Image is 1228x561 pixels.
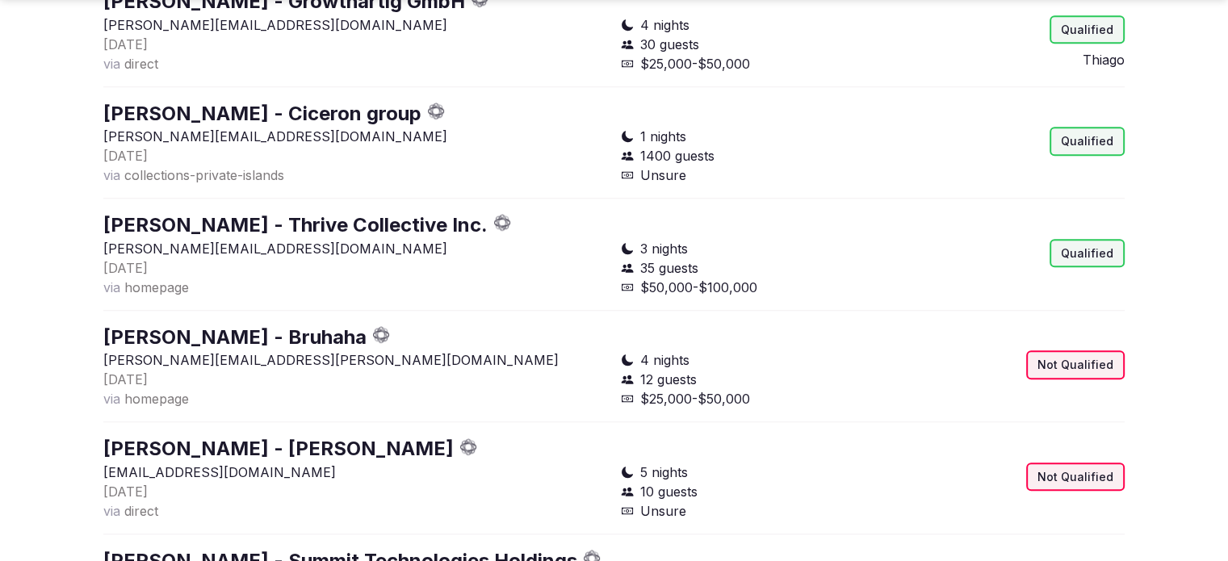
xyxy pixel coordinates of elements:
span: [DATE] [103,260,148,276]
div: $25,000-$50,000 [621,54,866,73]
span: 3 nights [640,239,688,258]
div: Not Qualified [1026,350,1125,379]
div: Qualified [1050,15,1125,44]
span: 4 nights [640,15,689,35]
span: homepage [124,279,189,295]
span: 1 nights [640,127,686,146]
span: 30 guests [640,35,699,54]
p: [PERSON_NAME][EMAIL_ADDRESS][PERSON_NAME][DOMAIN_NAME] [103,350,608,370]
span: direct [124,56,158,72]
div: Qualified [1050,239,1125,268]
a: [PERSON_NAME] - Thrive Collective Inc. [103,213,488,237]
span: homepage [124,391,189,407]
span: 12 guests [640,370,697,389]
a: [PERSON_NAME] - Ciceron group [103,102,421,125]
p: [PERSON_NAME][EMAIL_ADDRESS][DOMAIN_NAME] [103,15,608,35]
span: 10 guests [640,482,698,501]
span: [DATE] [103,148,148,164]
span: 1400 guests [640,146,715,165]
span: via [103,56,120,72]
div: $50,000-$100,000 [621,278,866,297]
button: [PERSON_NAME] - Ciceron group [103,100,421,128]
span: [DATE] [103,371,148,387]
span: via [103,503,120,519]
p: [PERSON_NAME][EMAIL_ADDRESS][DOMAIN_NAME] [103,239,608,258]
span: [DATE] [103,484,148,500]
div: Unsure [621,165,866,185]
p: [EMAIL_ADDRESS][DOMAIN_NAME] [103,463,608,482]
div: Qualified [1050,127,1125,156]
button: [PERSON_NAME] - Thrive Collective Inc. [103,211,488,239]
button: [PERSON_NAME] - Bruhaha [103,324,367,351]
span: direct [124,503,158,519]
span: [DATE] [103,36,148,52]
button: Thiago [1083,50,1125,69]
span: collections-private-islands [124,167,284,183]
span: 4 nights [640,350,689,370]
button: [DATE] [103,35,148,54]
span: 35 guests [640,258,698,278]
span: 5 nights [640,463,688,482]
a: [PERSON_NAME] - [PERSON_NAME] [103,437,454,460]
button: [DATE] [103,482,148,501]
div: $25,000-$50,000 [621,389,866,408]
span: via [103,391,120,407]
button: [DATE] [103,146,148,165]
button: [DATE] [103,258,148,278]
div: Not Qualified [1026,463,1125,492]
button: [DATE] [103,370,148,389]
p: [PERSON_NAME][EMAIL_ADDRESS][DOMAIN_NAME] [103,127,608,146]
span: via [103,167,120,183]
a: [PERSON_NAME] - Bruhaha [103,325,367,349]
button: [PERSON_NAME] - [PERSON_NAME] [103,435,454,463]
span: via [103,279,120,295]
div: Unsure [621,501,866,521]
